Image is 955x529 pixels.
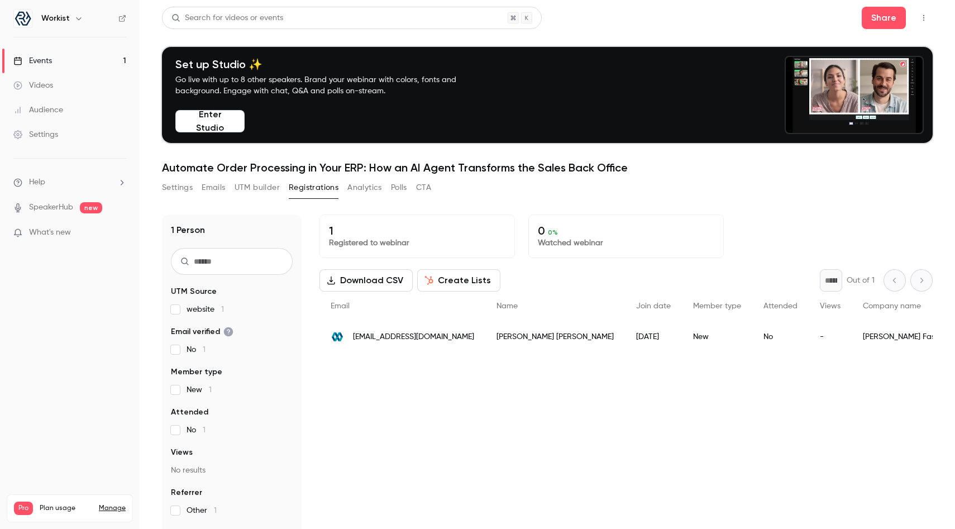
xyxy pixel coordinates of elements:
[175,58,483,71] h4: Set up Studio ✨
[331,330,344,344] img: hansonfaso.com
[693,302,741,310] span: Member type
[162,161,933,174] h1: Automate Order Processing in Your ERP: How an AI Agent Transforms the Sales Back Office
[331,302,350,310] span: Email
[847,275,875,286] p: Out of 1
[353,331,474,343] span: [EMAIL_ADDRESS][DOMAIN_NAME]
[329,237,505,249] p: Registered to webinar
[496,302,518,310] span: Name
[863,302,921,310] span: Company name
[171,12,283,24] div: Search for videos or events
[13,55,52,66] div: Events
[209,386,212,394] span: 1
[14,502,33,515] span: Pro
[13,104,63,116] div: Audience
[625,321,682,352] div: [DATE]
[175,74,483,97] p: Go live with up to 8 other speakers. Brand your webinar with colors, fonts and background. Engage...
[13,177,126,188] li: help-dropdown-opener
[171,465,293,476] p: No results
[682,321,752,352] div: New
[175,110,245,132] button: Enter Studio
[187,505,217,516] span: Other
[221,306,224,313] span: 1
[80,202,102,213] span: new
[171,286,293,516] section: facet-groups
[13,129,58,140] div: Settings
[40,504,92,513] span: Plan usage
[548,228,558,236] span: 0 %
[485,321,625,352] div: [PERSON_NAME] [PERSON_NAME]
[347,179,382,197] button: Analytics
[417,269,500,292] button: Create Lists
[187,384,212,395] span: New
[14,9,32,27] img: Workist
[171,447,193,458] span: Views
[203,426,206,434] span: 1
[171,223,205,237] h1: 1 Person
[538,224,714,237] p: 0
[214,507,217,514] span: 1
[29,227,71,239] span: What's new
[99,504,126,513] a: Manage
[329,224,505,237] p: 1
[203,346,206,354] span: 1
[171,326,233,337] span: Email verified
[202,179,225,197] button: Emails
[171,407,208,418] span: Attended
[29,177,45,188] span: Help
[187,425,206,436] span: No
[171,366,222,378] span: Member type
[41,13,70,24] h6: Workist
[289,179,338,197] button: Registrations
[820,302,841,310] span: Views
[113,228,126,238] iframe: Noticeable Trigger
[171,286,217,297] span: UTM Source
[187,344,206,355] span: No
[636,302,671,310] span: Join date
[763,302,798,310] span: Attended
[391,179,407,197] button: Polls
[171,487,202,498] span: Referrer
[319,269,413,292] button: Download CSV
[235,179,280,197] button: UTM builder
[416,179,431,197] button: CTA
[538,237,714,249] p: Watched webinar
[29,202,73,213] a: SpeakerHub
[752,321,809,352] div: No
[862,7,906,29] button: Share
[809,321,852,352] div: -
[162,179,193,197] button: Settings
[187,304,224,315] span: website
[13,80,53,91] div: Videos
